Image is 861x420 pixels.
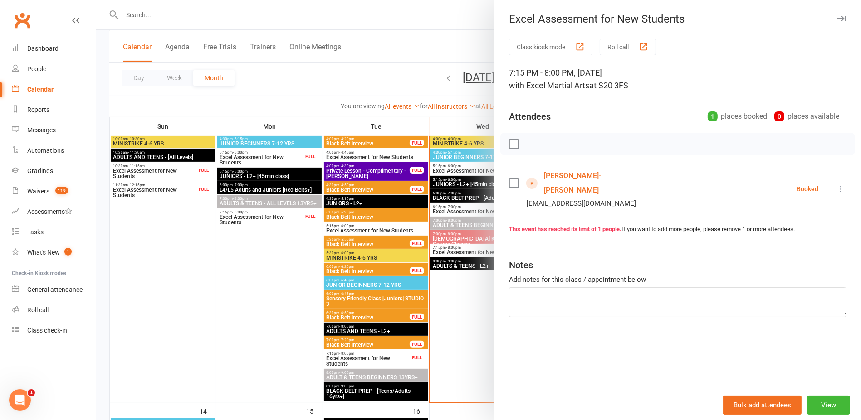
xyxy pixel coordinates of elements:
div: 7:15 PM - 8:00 PM, [DATE] [509,67,846,92]
a: Calendar [12,79,96,100]
div: Automations [27,147,64,154]
a: Clubworx [11,9,34,32]
div: What's New [27,249,60,256]
a: Reports [12,100,96,120]
div: Add notes for this class / appointment below [509,274,846,285]
div: Class check-in [27,327,67,334]
div: Waivers [27,188,49,195]
div: [EMAIL_ADDRESS][DOMAIN_NAME] [527,198,636,209]
div: Gradings [27,167,53,174]
a: People [12,59,96,79]
div: Tasks [27,228,44,236]
div: Reports [27,106,49,113]
div: Messages [27,126,56,134]
button: View [807,396,850,415]
a: General attendance kiosk mode [12,280,96,300]
a: Gradings [12,161,96,181]
span: 119 [55,187,68,194]
a: Assessments [12,202,96,222]
button: Roll call [600,39,656,55]
button: Bulk add attendees [723,396,802,415]
a: What's New1 [12,242,96,263]
a: Messages [12,120,96,140]
span: at S20 3FS [589,81,628,90]
div: Dashboard [27,45,59,52]
div: Booked [797,186,818,192]
div: Assessments [27,208,72,215]
strong: This event has reached its limit of 1 people. [509,226,621,232]
div: places available [774,110,839,123]
div: places booked [708,110,767,123]
span: with Excel Martial Arts [509,81,589,90]
div: Calendar [27,86,54,93]
a: [PERSON_NAME]-[PERSON_NAME] [544,169,648,198]
a: Waivers 119 [12,181,96,202]
div: 1 [708,111,718,121]
div: If you want to add more people, please remove 1 or more attendees. [509,225,846,234]
span: 1 [64,248,72,256]
span: 1 [28,389,35,396]
a: Roll call [12,300,96,320]
a: Class kiosk mode [12,320,96,341]
a: Automations [12,140,96,161]
a: Dashboard [12,39,96,59]
div: People [27,65,46,72]
div: General attendance [27,286,83,293]
div: 0 [774,111,784,121]
a: Tasks [12,222,96,242]
div: Excel Assessment for New Students [494,13,861,25]
div: Notes [509,259,533,271]
div: Roll call [27,306,49,314]
button: Class kiosk mode [509,39,592,55]
iframe: Intercom live chat [9,389,31,411]
div: Attendees [509,110,551,123]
